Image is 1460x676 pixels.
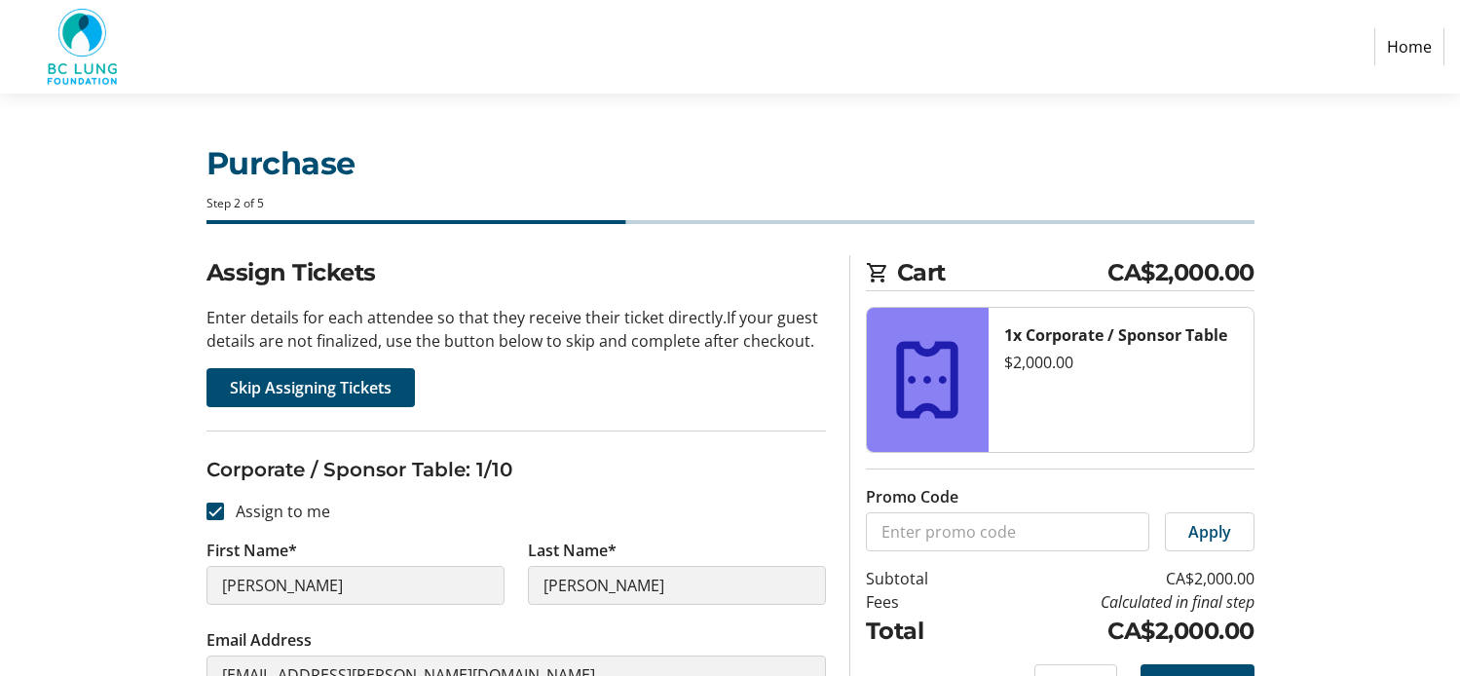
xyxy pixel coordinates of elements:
span: Cart [897,255,1108,290]
label: Promo Code [866,485,958,508]
td: CA$2,000.00 [978,567,1254,590]
a: Home [1374,28,1444,65]
td: Subtotal [866,567,978,590]
h2: Assign Tickets [206,255,826,290]
label: Assign to me [224,500,330,523]
td: CA$2,000.00 [978,614,1254,649]
label: First Name* [206,539,297,562]
button: Apply [1165,512,1254,551]
button: Skip Assigning Tickets [206,368,415,407]
td: Total [866,614,978,649]
img: BC Lung Foundation's Logo [16,8,154,86]
label: Last Name* [528,539,617,562]
label: Email Address [206,628,312,652]
span: Apply [1188,520,1231,544]
td: Fees [866,590,978,614]
span: Skip Assigning Tickets [230,376,392,399]
h1: Purchase [206,140,1254,187]
div: $2,000.00 [1004,351,1238,374]
strong: 1x Corporate / Sponsor Table [1004,324,1227,346]
span: CA$2,000.00 [1107,255,1254,290]
td: Calculated in final step [978,590,1254,614]
input: Enter promo code [866,512,1149,551]
h3: Corporate / Sponsor Table: 1/10 [206,455,826,484]
div: Step 2 of 5 [206,195,1254,212]
p: Enter details for each attendee so that they receive their ticket directly. If your guest details... [206,306,826,353]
